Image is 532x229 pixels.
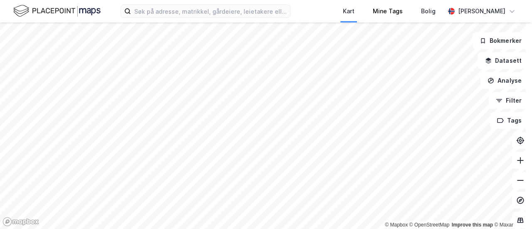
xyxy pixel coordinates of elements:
[489,92,529,109] button: Filter
[490,189,532,229] iframe: Chat Widget
[490,112,529,129] button: Tags
[343,6,355,16] div: Kart
[409,222,450,228] a: OpenStreetMap
[458,6,505,16] div: [PERSON_NAME]
[452,222,493,228] a: Improve this map
[480,72,529,89] button: Analyse
[478,52,529,69] button: Datasett
[373,6,403,16] div: Mine Tags
[490,189,532,229] div: Kontrollprogram for chat
[2,217,39,227] a: Mapbox homepage
[421,6,436,16] div: Bolig
[13,4,101,18] img: logo.f888ab2527a4732fd821a326f86c7f29.svg
[131,5,290,17] input: Søk på adresse, matrikkel, gårdeiere, leietakere eller personer
[385,222,408,228] a: Mapbox
[473,32,529,49] button: Bokmerker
